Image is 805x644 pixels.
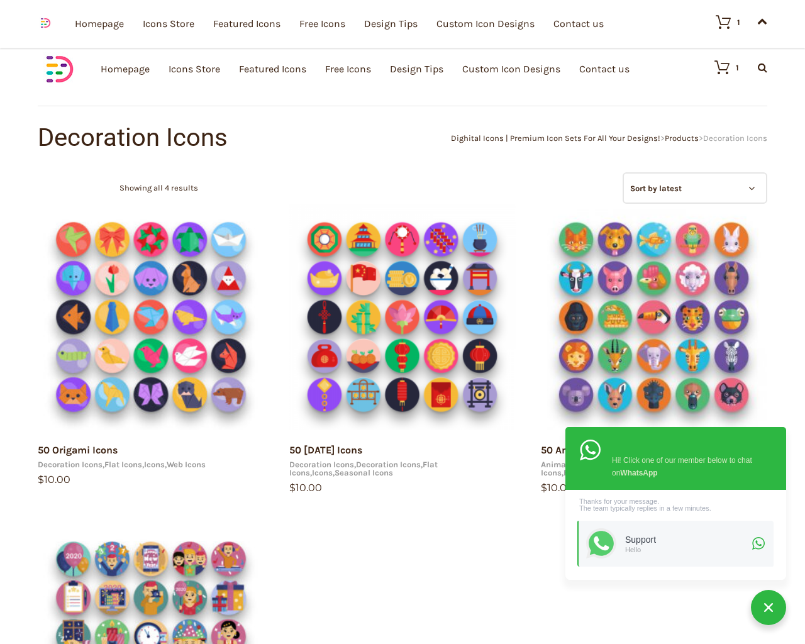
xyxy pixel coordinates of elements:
[289,482,296,494] span: $
[612,452,759,479] div: Hi! Click one of our member below to chat on
[38,474,44,486] span: $
[541,460,573,469] a: Animals
[38,460,103,469] a: Decoration Icons
[577,521,774,567] a: SupportHello
[737,18,740,26] div: 1
[38,474,70,486] bdi: 10.00
[620,469,657,477] strong: WhatsApp
[736,64,739,72] div: 1
[625,545,748,553] div: Hello
[541,482,547,494] span: $
[451,133,660,143] a: Dighital Icons | Premium Icon Sets For All Your Designs!
[356,460,421,469] a: Decoration Icons
[289,460,354,469] a: Decoration Icons
[703,14,740,30] a: 1
[541,460,743,477] a: Featured Icons
[541,482,574,494] bdi: 10.00
[167,460,206,469] a: Web Icons
[702,60,739,75] a: 1
[144,460,165,469] a: Icons
[625,535,748,545] div: Support
[665,133,699,143] a: Products
[541,444,650,456] a: 50 Animal Avatar Icons
[563,468,601,477] a: Flat Icons
[312,468,333,477] a: Icons
[289,482,322,494] bdi: 10.00
[289,444,362,456] a: 50 [DATE] Icons
[577,498,774,512] div: Thanks for your message. The team typically replies in a few minutes.
[38,460,264,469] div: , , ,
[541,460,767,477] div: , , , , ,
[335,468,393,477] a: Seasonal Icons
[38,444,118,456] a: 50 Origami Icons
[289,460,438,477] a: Flat Icons
[104,460,142,469] a: Flat Icons
[119,172,198,204] p: Showing all 4 results
[703,133,767,143] span: Decoration Icons
[38,125,402,150] h1: Decoration Icons
[402,134,767,142] div: > >
[289,460,516,477] div: , , , ,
